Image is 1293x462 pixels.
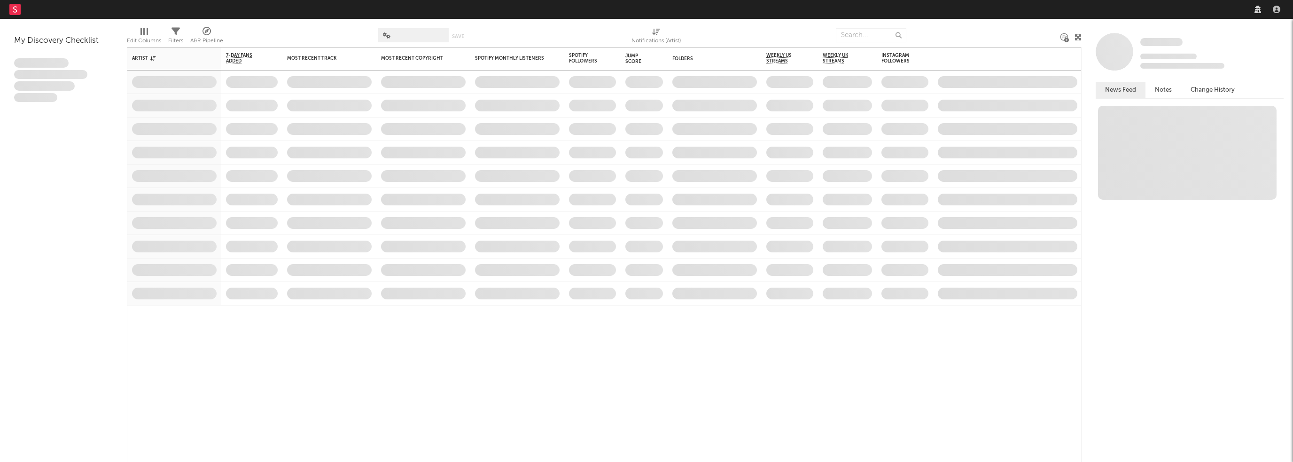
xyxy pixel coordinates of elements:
[190,23,223,51] div: A&R Pipeline
[766,53,799,64] span: Weekly US Streams
[475,55,545,61] div: Spotify Monthly Listeners
[1145,82,1181,98] button: Notes
[836,28,906,42] input: Search...
[631,35,681,47] div: Notifications (Artist)
[287,55,358,61] div: Most Recent Track
[190,35,223,47] div: A&R Pipeline
[452,34,464,39] button: Save
[14,81,75,91] span: Praesent ac interdum
[14,35,113,47] div: My Discovery Checklist
[381,55,452,61] div: Most Recent Copyright
[631,23,681,51] div: Notifications (Artist)
[132,55,203,61] div: Artist
[168,35,183,47] div: Filters
[14,58,69,68] span: Lorem ipsum dolor
[1140,38,1183,47] a: Some Artist
[823,53,858,64] span: Weekly UK Streams
[14,93,57,102] span: Aliquam viverra
[1140,54,1197,59] span: Tracking Since: [DATE]
[569,53,602,64] div: Spotify Followers
[127,23,161,51] div: Edit Columns
[1140,38,1183,46] span: Some Artist
[1140,63,1224,69] span: 0 fans last week
[168,23,183,51] div: Filters
[14,70,87,79] span: Integer aliquet in purus et
[625,53,649,64] div: Jump Score
[881,53,914,64] div: Instagram Followers
[1096,82,1145,98] button: News Feed
[127,35,161,47] div: Edit Columns
[226,53,264,64] span: 7-Day Fans Added
[672,56,743,62] div: Folders
[1181,82,1244,98] button: Change History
